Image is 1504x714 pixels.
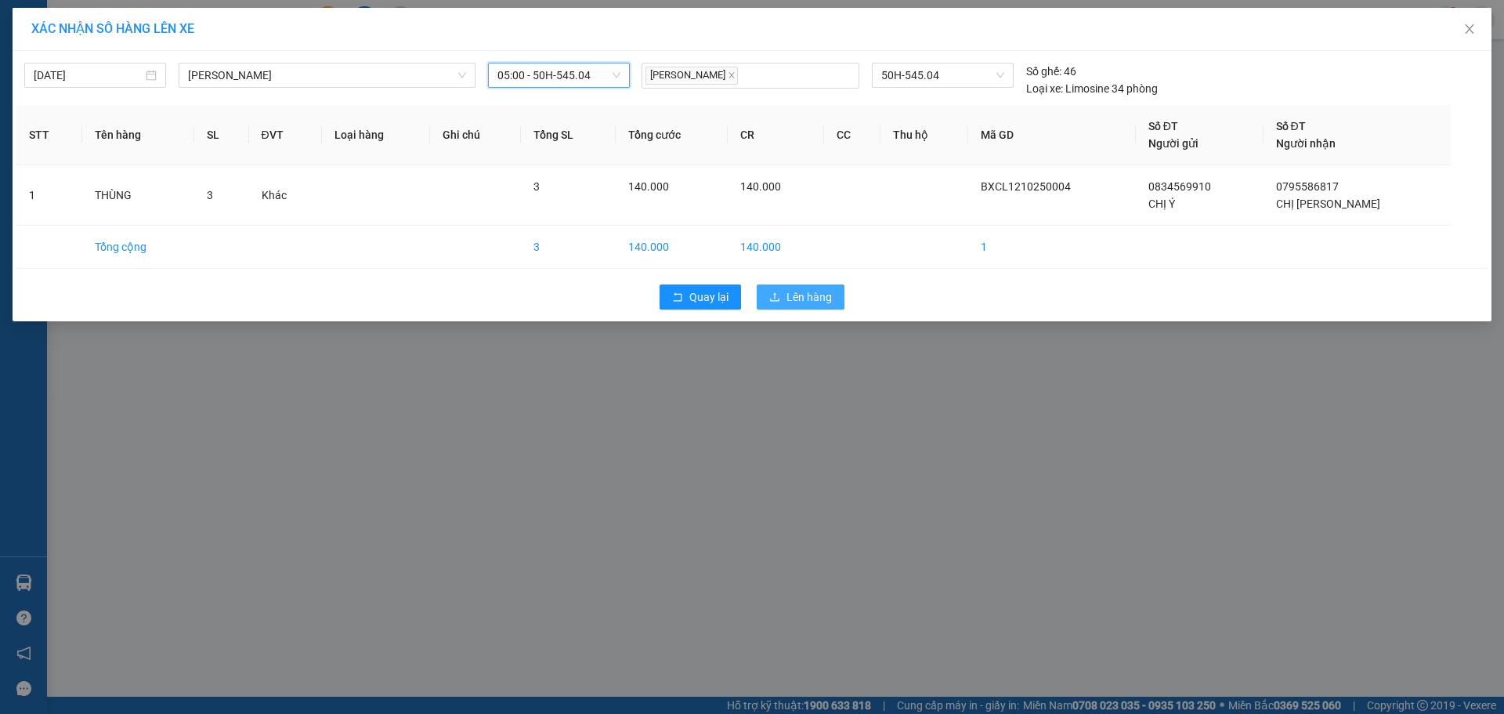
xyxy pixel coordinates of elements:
span: Người gửi [1148,137,1198,150]
th: Tổng cước [616,105,728,165]
span: 0834569910 [1148,180,1211,193]
span: close [1463,23,1476,35]
th: CR [728,105,823,165]
th: SL [194,105,249,165]
td: 1 [968,226,1136,269]
span: Cao Lãnh - Hồ Chí Minh [188,63,466,87]
div: 46 [1026,63,1076,80]
td: Khác [249,165,322,226]
span: 50H-545.04 [881,63,1003,87]
span: CHỊ [PERSON_NAME] [1276,198,1380,210]
span: BXCL1210250004 [981,180,1071,193]
button: uploadLên hàng [757,285,844,310]
th: Thu hộ [880,105,968,165]
span: Người nhận [1276,137,1336,150]
span: down [457,71,467,80]
span: Loại xe: [1026,80,1063,97]
th: CC [824,105,881,165]
span: Số ghế: [1026,63,1061,80]
span: 140.000 [740,180,781,193]
td: 140.000 [728,226,823,269]
th: Tên hàng [82,105,193,165]
div: Limosine 34 phòng [1026,80,1158,97]
td: 3 [521,226,616,269]
span: Quay lại [689,288,728,306]
span: rollback [672,292,683,304]
span: 3 [207,189,213,201]
th: Loại hàng [322,105,430,165]
span: upload [769,292,780,304]
span: 140.000 [628,180,669,193]
th: Mã GD [968,105,1136,165]
th: Ghi chú [430,105,521,165]
span: 3 [533,180,540,193]
th: Tổng SL [521,105,616,165]
span: Số ĐT [1276,120,1306,132]
button: rollbackQuay lại [660,285,741,310]
td: THÙNG [82,165,193,226]
span: close [728,71,736,79]
span: 05:00 - 50H-545.04 [497,63,620,87]
td: Tổng cộng [82,226,193,269]
span: XÁC NHẬN SỐ HÀNG LÊN XE [31,21,194,36]
span: [PERSON_NAME] [645,67,738,85]
td: 1 [16,165,82,226]
span: Lên hàng [786,288,832,306]
span: CHỊ Ý [1148,198,1175,210]
th: ĐVT [249,105,322,165]
td: 140.000 [616,226,728,269]
input: 12/10/2025 [34,67,143,84]
span: Số ĐT [1148,120,1178,132]
button: Close [1448,8,1491,52]
span: 0795586817 [1276,180,1339,193]
th: STT [16,105,82,165]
